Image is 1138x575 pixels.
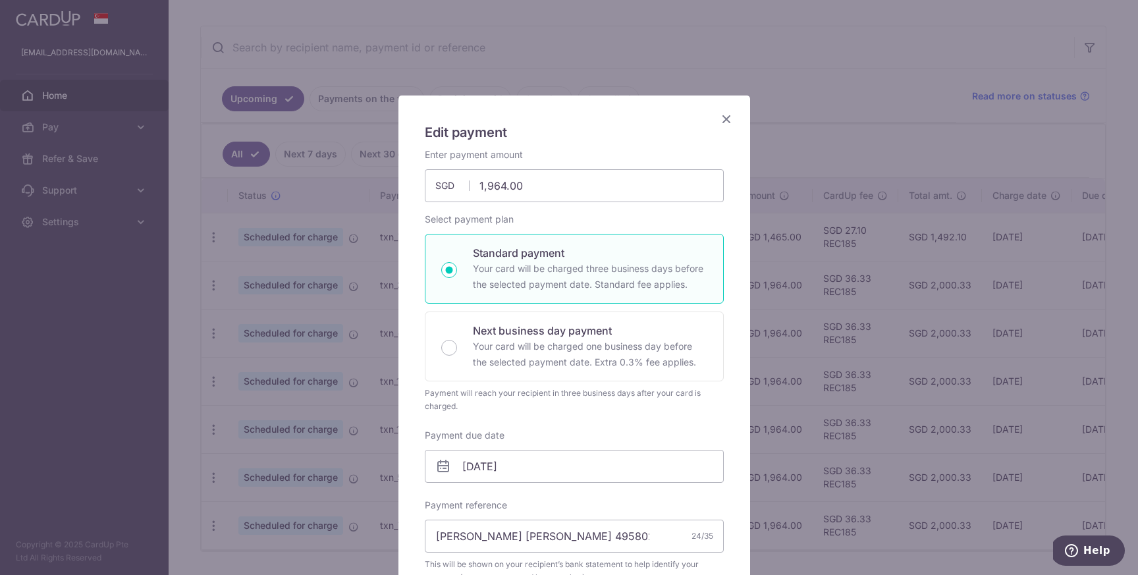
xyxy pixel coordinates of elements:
[435,179,470,192] span: SGD
[425,450,724,483] input: DD / MM / YYYY
[425,122,724,143] h5: Edit payment
[473,261,707,292] p: Your card will be charged three business days before the selected payment date. Standard fee appl...
[473,339,707,370] p: Your card will be charged one business day before the selected payment date. Extra 0.3% fee applies.
[1053,535,1125,568] iframe: Opens a widget where you can find more information
[473,245,707,261] p: Standard payment
[691,530,713,543] div: 24/35
[425,148,523,161] label: Enter payment amount
[425,213,514,226] label: Select payment plan
[425,499,507,512] label: Payment reference
[718,111,734,127] button: Close
[425,387,724,413] div: Payment will reach your recipient in three business days after your card is charged.
[473,323,707,339] p: Next business day payment
[425,169,724,202] input: 0.00
[425,429,504,442] label: Payment due date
